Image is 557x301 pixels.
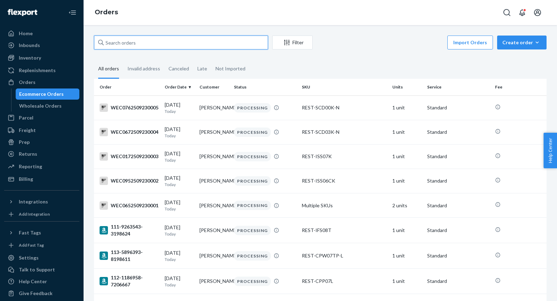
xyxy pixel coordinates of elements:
[302,129,387,136] div: REST-SCD03K-N
[515,6,529,20] button: Open notifications
[19,266,55,273] div: Talk to Support
[234,277,271,286] div: PROCESSING
[19,102,62,109] div: Wholesale Orders
[302,252,387,259] div: REST-CPW07TP-L
[95,8,118,16] a: Orders
[234,128,271,137] div: PROCESSING
[19,198,48,205] div: Integrations
[427,177,489,184] p: Standard
[165,150,194,163] div: [DATE]
[165,231,194,237] p: Today
[19,229,41,236] div: Fast Tags
[390,243,424,269] td: 1 unit
[272,36,313,49] button: Filter
[100,177,159,185] div: WEC0952509230002
[390,79,424,95] th: Units
[4,288,79,299] button: Give Feedback
[4,125,79,136] a: Freight
[4,252,79,263] a: Settings
[500,6,514,20] button: Open Search Box
[4,148,79,160] a: Returns
[100,274,159,288] div: 112-1186958-7206667
[100,201,159,210] div: WEC0652509230001
[4,276,79,287] a: Help Center
[165,275,194,288] div: [DATE]
[16,100,80,111] a: Wholesale Orders
[19,211,50,217] div: Add Integration
[197,269,232,294] td: [PERSON_NAME]
[168,60,189,78] div: Canceled
[4,52,79,63] a: Inventory
[4,40,79,51] a: Inbounds
[127,60,160,78] div: Invalid address
[19,91,64,98] div: Ecommerce Orders
[19,176,33,183] div: Billing
[65,6,79,20] button: Close Navigation
[165,182,194,187] p: Today
[543,133,557,168] span: Help Center
[390,120,424,144] td: 1 unit
[19,127,36,134] div: Freight
[100,128,159,136] div: WEC0672509230004
[165,224,194,237] div: [DATE]
[165,256,194,262] p: Today
[19,163,42,170] div: Reporting
[16,88,80,100] a: Ecommerce Orders
[165,206,194,212] p: Today
[197,169,232,193] td: [PERSON_NAME]
[197,243,232,269] td: [PERSON_NAME]
[19,139,30,146] div: Prep
[390,269,424,294] td: 1 unit
[531,6,544,20] button: Open account menu
[19,67,56,74] div: Replenishments
[390,169,424,193] td: 1 unit
[165,157,194,163] p: Today
[4,227,79,238] button: Fast Tags
[19,42,40,49] div: Inbounds
[4,137,79,148] a: Prep
[19,290,53,297] div: Give Feedback
[197,95,232,120] td: [PERSON_NAME]
[100,223,159,237] div: 111-9263543-3198624
[197,193,232,218] td: [PERSON_NAME]
[234,201,271,210] div: PROCESSING
[302,227,387,234] div: REST-IFS08T
[197,60,207,78] div: Late
[302,177,387,184] div: REST-ISS06CK
[427,252,489,259] p: Standard
[215,60,245,78] div: Not Imported
[273,39,312,46] div: Filter
[299,193,390,218] td: Multiple SKUs
[234,103,271,113] div: PROCESSING
[427,104,489,111] p: Standard
[94,79,162,95] th: Order
[390,193,424,218] td: 2 units
[197,218,232,243] td: [PERSON_NAME]
[4,77,79,88] a: Orders
[165,282,194,288] p: Today
[19,79,36,86] div: Orders
[19,254,39,261] div: Settings
[19,54,41,61] div: Inventory
[19,114,33,121] div: Parcel
[4,161,79,172] a: Reporting
[492,79,547,95] th: Fee
[302,104,387,111] div: REST-SCD00K-N
[19,30,33,37] div: Home
[427,202,489,209] p: Standard
[165,199,194,212] div: [DATE]
[390,144,424,169] td: 1 unit
[19,278,47,285] div: Help Center
[165,249,194,262] div: [DATE]
[302,278,387,285] div: REST-CPP07L
[100,103,159,112] div: WEC0762509230005
[234,176,271,186] div: PROCESSING
[197,144,232,169] td: [PERSON_NAME]
[424,79,492,95] th: Service
[4,65,79,76] a: Replenishments
[100,249,159,263] div: 113-5896393-8198611
[19,150,37,157] div: Returns
[4,112,79,123] a: Parcel
[299,79,390,95] th: SKU
[100,152,159,161] div: WEC0172509230003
